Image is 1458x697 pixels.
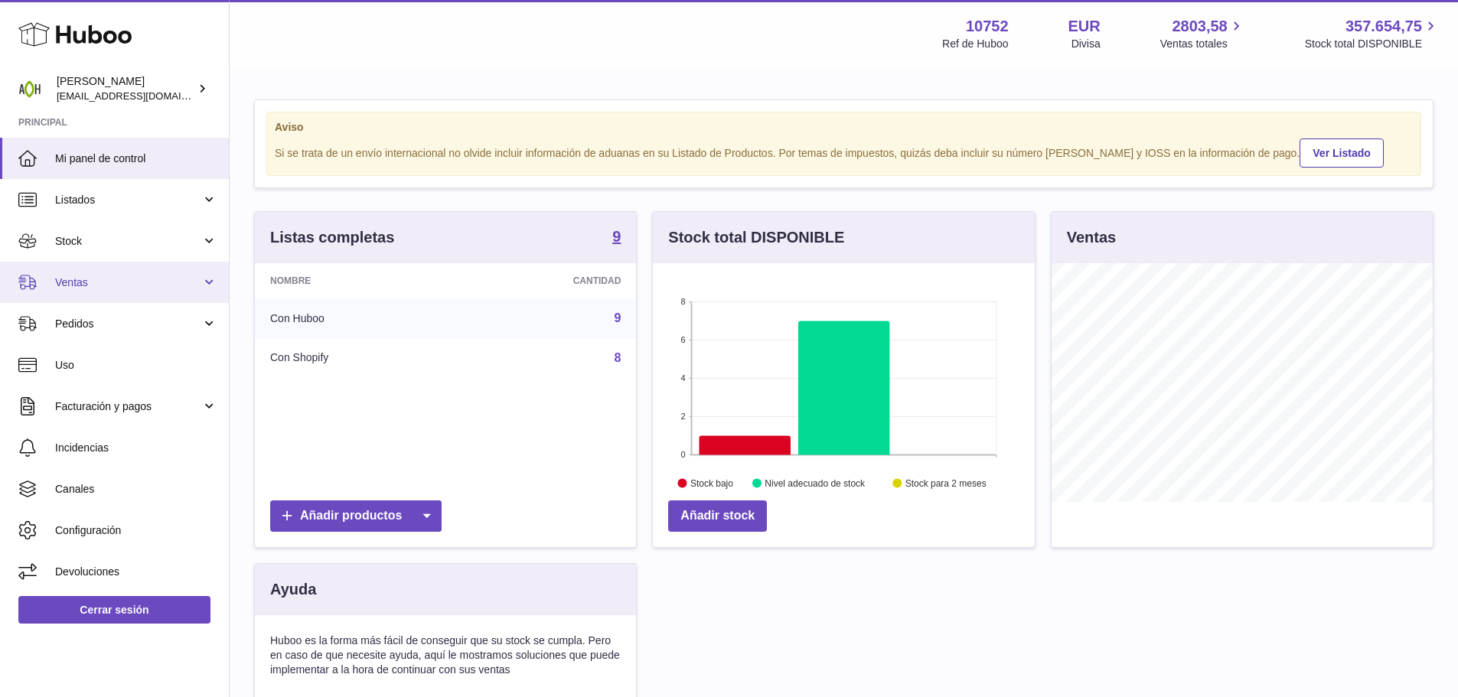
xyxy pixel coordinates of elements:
[57,90,225,102] span: [EMAIL_ADDRESS][DOMAIN_NAME]
[55,523,217,538] span: Configuración
[612,229,621,247] a: 9
[765,478,866,489] text: Nivel adecuado de stock
[681,412,686,421] text: 2
[55,317,201,331] span: Pedidos
[612,229,621,244] strong: 9
[57,74,194,103] div: [PERSON_NAME]
[1345,16,1422,37] span: 357.654,75
[18,77,41,100] img: internalAdmin-10752@internal.huboo.com
[55,565,217,579] span: Devoluciones
[942,37,1008,51] div: Ref de Huboo
[681,335,686,344] text: 6
[966,16,1009,37] strong: 10752
[255,338,458,378] td: Con Shopify
[275,120,1413,135] strong: Aviso
[1172,16,1227,37] span: 2803,58
[275,136,1413,168] div: Si se trata de un envío internacional no olvide incluir información de aduanas en su Listado de P...
[690,478,733,489] text: Stock bajo
[270,500,442,532] a: Añadir productos
[1067,227,1116,248] h3: Ventas
[1160,16,1245,51] a: 2803,58 Ventas totales
[270,579,316,600] h3: Ayuda
[1300,138,1383,168] a: Ver Listado
[255,298,458,338] td: Con Huboo
[614,351,621,364] a: 8
[55,275,201,290] span: Ventas
[681,297,686,306] text: 8
[1160,37,1245,51] span: Ventas totales
[55,441,217,455] span: Incidencias
[668,227,844,248] h3: Stock total DISPONIBLE
[55,399,201,414] span: Facturación y pagos
[55,234,201,249] span: Stock
[55,151,217,166] span: Mi panel de control
[1071,37,1101,51] div: Divisa
[18,596,210,624] a: Cerrar sesión
[681,450,686,459] text: 0
[458,263,637,298] th: Cantidad
[1305,16,1440,51] a: 357.654,75 Stock total DISPONIBLE
[668,500,767,532] a: Añadir stock
[1305,37,1440,51] span: Stock total DISPONIBLE
[55,193,201,207] span: Listados
[55,482,217,497] span: Canales
[905,478,987,489] text: Stock para 2 meses
[614,311,621,324] a: 9
[681,373,686,383] text: 4
[55,358,217,373] span: Uso
[270,227,394,248] h3: Listas completas
[270,633,621,677] p: Huboo es la forma más fácil de conseguir que su stock se cumpla. Pero en caso de que necesite ayu...
[1068,16,1101,37] strong: EUR
[255,263,458,298] th: Nombre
